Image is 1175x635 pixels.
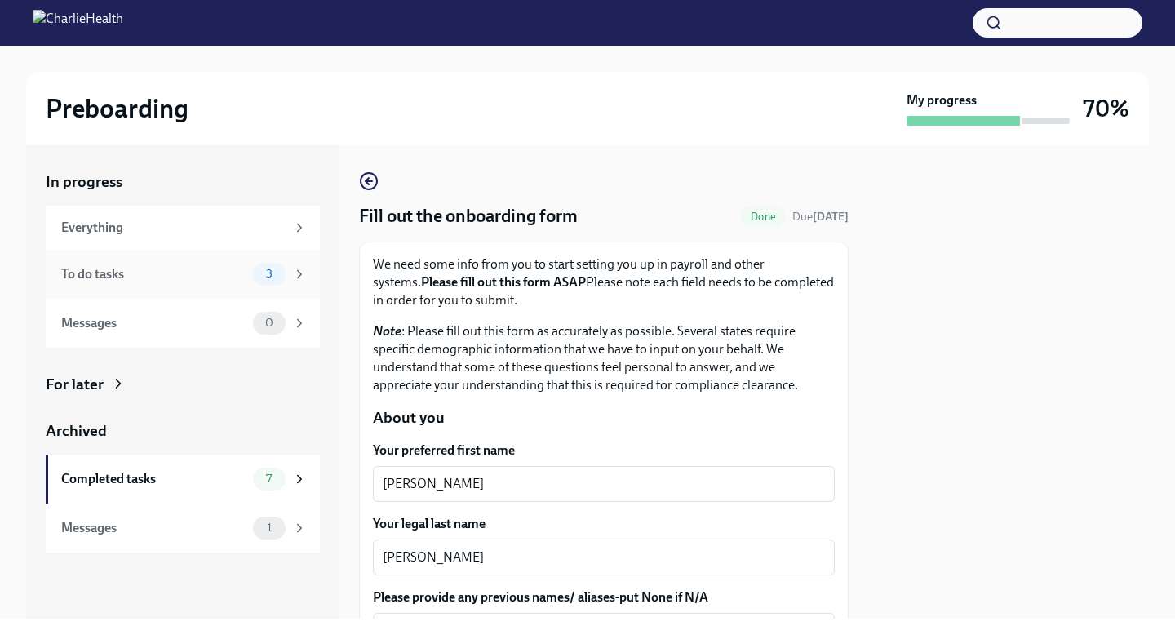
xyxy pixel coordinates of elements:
img: CharlieHealth [33,10,123,36]
p: : Please fill out this form as accurately as possible. Several states require specific demographi... [373,322,835,394]
span: August 20th, 2025 08:00 [792,209,849,224]
label: Your preferred first name [373,442,835,460]
h4: Fill out the onboarding form [359,204,578,229]
a: Everything [46,206,320,250]
span: Due [792,210,849,224]
textarea: [PERSON_NAME] [383,474,825,494]
div: To do tasks [61,265,246,283]
label: Your legal last name [373,515,835,533]
h2: Preboarding [46,92,188,125]
a: Messages0 [46,299,320,348]
textarea: [PERSON_NAME] [383,548,825,567]
p: About you [373,407,835,429]
a: Archived [46,420,320,442]
span: 3 [256,268,282,280]
p: We need some info from you to start setting you up in payroll and other systems. Please note each... [373,255,835,309]
a: Completed tasks7 [46,455,320,504]
span: 0 [255,317,283,329]
a: In progress [46,171,320,193]
div: Completed tasks [61,470,246,488]
a: For later [46,374,320,395]
div: Everything [61,219,286,237]
strong: [DATE] [813,210,849,224]
div: Messages [61,519,246,537]
div: Messages [61,314,246,332]
a: To do tasks3 [46,250,320,299]
div: For later [46,374,104,395]
strong: Please fill out this form ASAP [421,274,586,290]
strong: Note [373,323,401,339]
label: Please provide any previous names/ aliases-put None if N/A [373,588,835,606]
span: 1 [257,522,282,534]
strong: My progress [907,91,977,109]
h3: 70% [1083,94,1129,123]
span: 7 [256,473,282,485]
a: Messages1 [46,504,320,553]
span: Done [741,211,786,223]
